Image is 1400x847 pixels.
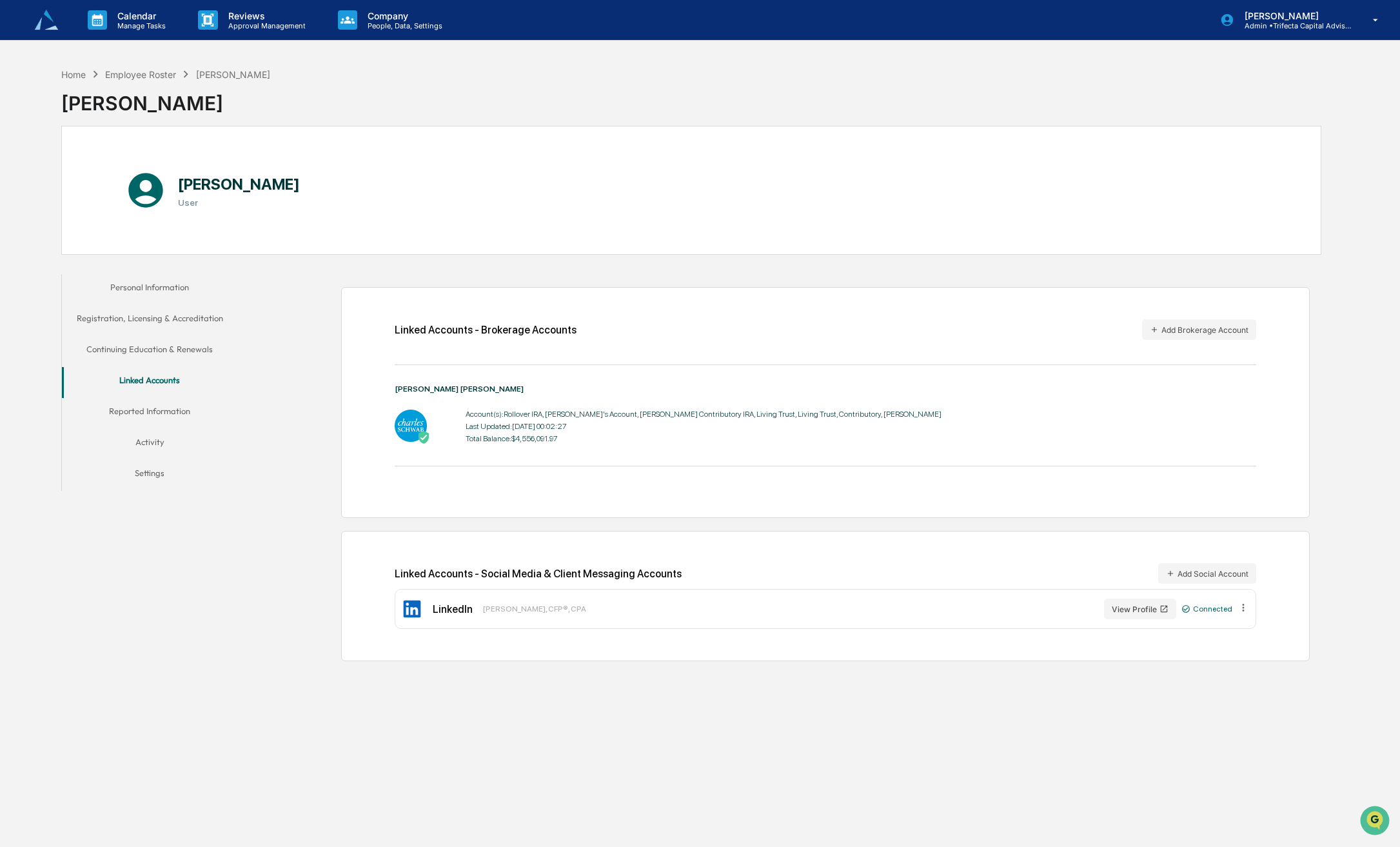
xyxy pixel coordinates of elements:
button: Reported Information [62,398,238,429]
div: 🖐️ [13,164,23,174]
img: LinkedIn Icon [402,599,422,619]
p: Calendar [107,10,172,21]
div: [PERSON_NAME] [61,81,270,115]
span: Attestations [106,163,160,175]
h3: User [178,197,300,208]
button: Continuing Education & Renewals [62,336,238,367]
div: LinkedIn [433,603,473,615]
p: Manage Tasks [107,21,172,30]
div: [PERSON_NAME], CFP®, CPA [483,604,586,613]
div: Total Balance: $4,556,091.97 [466,434,942,443]
img: 1746055101610-c473b297-6a78-478c-a979-82029cc54cd1 [13,99,36,122]
button: Activity [62,429,238,460]
button: Start new chat [219,103,235,118]
p: Company [357,10,449,21]
span: Data Lookup [26,187,81,200]
div: [PERSON_NAME] [196,69,270,80]
p: Approval Management [218,21,312,30]
img: Active [417,431,430,444]
div: Connected [1181,604,1232,613]
button: View Profile [1104,599,1176,619]
a: 🔎Data Lookup [8,182,86,205]
button: Linked Accounts [62,367,238,398]
div: Linked Accounts - Brokerage Accounts [395,324,577,336]
div: 🔎 [13,188,23,199]
a: 🗄️Attestations [88,157,165,181]
span: Pylon [128,219,156,228]
div: Start new chat [44,99,212,112]
div: [PERSON_NAME] [PERSON_NAME] [395,384,1257,394]
div: secondary tabs example [62,274,238,491]
p: People, Data, Settings [357,21,449,30]
button: Add Brokerage Account [1142,319,1256,340]
span: Preclearance [26,163,83,175]
div: Home [61,69,86,80]
img: logo [31,5,62,35]
button: Personal Information [62,274,238,305]
p: How can we help? [13,27,235,48]
iframe: Open customer support [1359,804,1394,839]
div: We're available if you need us! [44,112,163,122]
button: Registration, Licensing & Accreditation [62,305,238,336]
div: 🗄️ [94,164,104,174]
a: Powered byPylon [91,218,156,228]
div: Account(s): Rollover IRA, [PERSON_NAME]'s Account, [PERSON_NAME] Contributory IRA, Living Trust, ... [466,410,942,419]
p: Reviews [218,10,312,21]
button: Settings [62,460,238,491]
div: Employee Roster [105,69,176,80]
p: Admin • Trifecta Capital Advisors [1234,21,1354,30]
div: Last Updated: [DATE] 00:02:27 [466,422,942,431]
button: Add Social Account [1158,563,1256,584]
div: Linked Accounts - Social Media & Client Messaging Accounts [395,563,1257,584]
p: [PERSON_NAME] [1234,10,1354,21]
a: 🖐️Preclearance [8,157,88,181]
img: Charles Schwab - Active [395,410,427,442]
h1: [PERSON_NAME] [178,175,300,194]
